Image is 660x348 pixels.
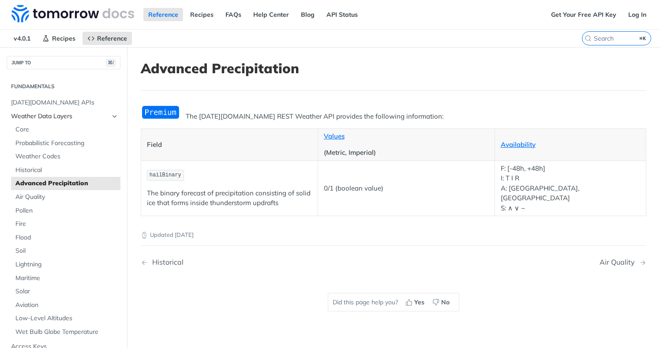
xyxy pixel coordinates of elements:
[637,34,649,43] kbd: ⌘K
[585,35,592,42] svg: Search
[7,110,120,123] a: Weather Data LayersHide subpages for Weather Data Layers
[185,8,218,21] a: Recipes
[11,285,120,298] a: Solar
[37,32,80,45] a: Recipes
[429,296,454,309] button: No
[324,183,489,194] p: 0/1 (boolean value)
[11,5,134,22] img: Tomorrow.io Weather API Docs
[52,34,75,42] span: Recipes
[11,244,120,258] a: Soil
[11,258,120,271] a: Lightning
[15,233,118,242] span: Flood
[501,140,536,149] a: Availability
[143,8,183,21] a: Reference
[11,98,118,107] span: [DATE][DOMAIN_NAME] APIs
[106,59,116,67] span: ⌘/
[11,217,120,231] a: Fire
[11,150,120,163] a: Weather Codes
[148,258,184,266] div: Historical
[414,298,424,307] span: Yes
[141,60,646,76] h1: Advanced Precipitation
[441,298,450,307] span: No
[15,166,118,175] span: Historical
[147,188,312,208] p: The binary forecast of precipitation consisting of solid ice that forms inside thunderstorm updrafts
[11,272,120,285] a: Maritime
[328,293,459,311] div: Did this page help you?
[322,8,363,21] a: API Status
[11,177,120,190] a: Advanced Precipitation
[600,258,639,266] div: Air Quality
[147,140,312,150] p: Field
[501,164,641,213] p: F: [-48h, +48h] I: T I R A: [GEOGRAPHIC_DATA], [GEOGRAPHIC_DATA] S: ∧ ∨ ~
[15,260,118,269] span: Lightning
[11,326,120,339] a: Wet Bulb Globe Temperature
[141,258,357,266] a: Previous Page: Historical
[15,220,118,228] span: Fire
[15,274,118,283] span: Maritime
[221,8,246,21] a: FAQs
[15,152,118,161] span: Weather Codes
[324,132,345,140] a: Values
[11,191,120,204] a: Air Quality
[15,193,118,202] span: Air Quality
[141,249,646,275] nav: Pagination Controls
[7,56,120,69] button: JUMP TO⌘/
[9,32,35,45] span: v4.0.1
[11,299,120,312] a: Aviation
[15,247,118,255] span: Soil
[11,312,120,325] a: Low-Level Altitudes
[600,258,646,266] a: Next Page: Air Quality
[15,328,118,337] span: Wet Bulb Globe Temperature
[11,204,120,217] a: Pollen
[7,82,120,90] h2: Fundamentals
[7,96,120,109] a: [DATE][DOMAIN_NAME] APIs
[402,296,429,309] button: Yes
[111,113,118,120] button: Hide subpages for Weather Data Layers
[11,112,109,121] span: Weather Data Layers
[248,8,294,21] a: Help Center
[15,287,118,296] span: Solar
[150,172,181,178] span: hailBinary
[623,8,651,21] a: Log In
[82,32,132,45] a: Reference
[324,148,489,158] p: (Metric, Imperial)
[15,125,118,134] span: Core
[296,8,319,21] a: Blog
[15,301,118,310] span: Aviation
[15,139,118,148] span: Probabilistic Forecasting
[11,231,120,244] a: Flood
[97,34,127,42] span: Reference
[15,206,118,215] span: Pollen
[546,8,621,21] a: Get Your Free API Key
[141,231,646,239] p: Updated [DATE]
[11,123,120,136] a: Core
[141,112,646,122] p: The [DATE][DOMAIN_NAME] REST Weather API provides the following information:
[11,164,120,177] a: Historical
[15,179,118,188] span: Advanced Precipitation
[15,314,118,323] span: Low-Level Altitudes
[11,137,120,150] a: Probabilistic Forecasting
